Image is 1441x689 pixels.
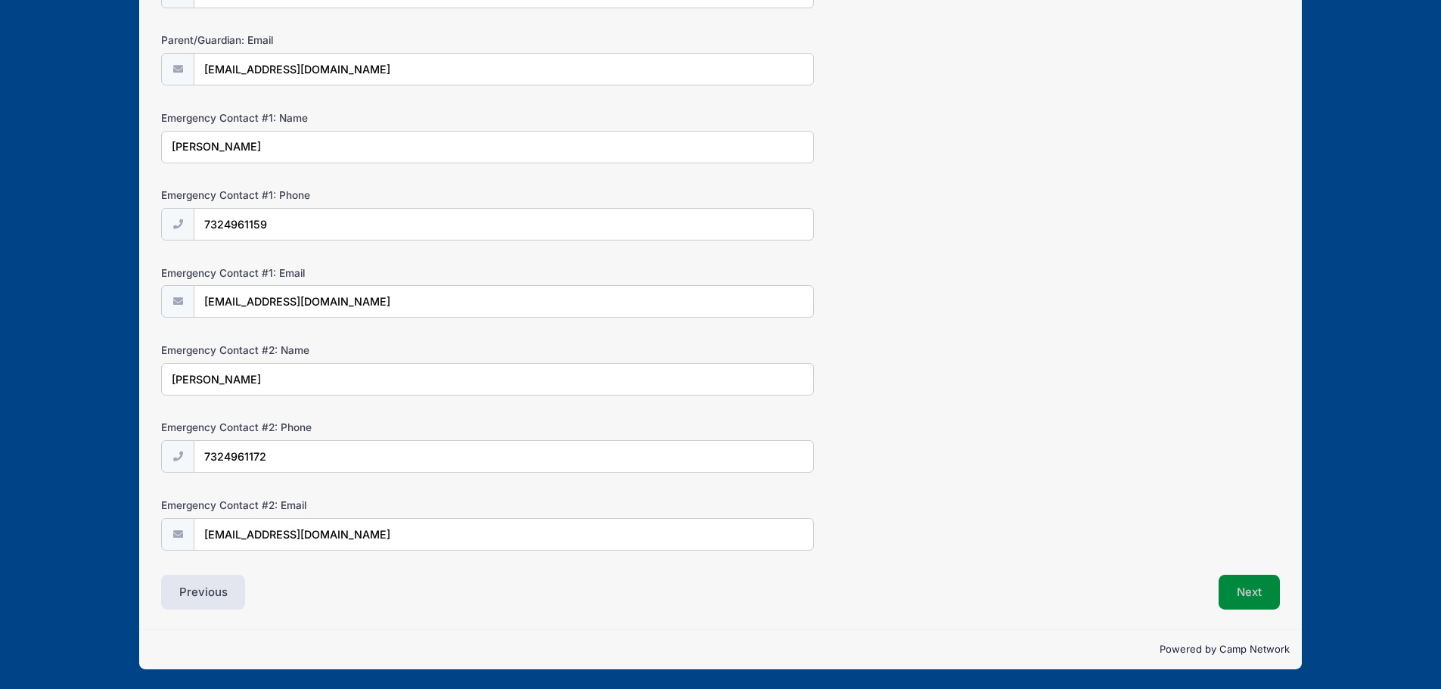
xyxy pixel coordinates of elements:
input: (xxx) xxx-xxxx [194,440,814,473]
button: Previous [161,575,246,610]
label: Emergency Contact #1: Name [161,110,534,126]
label: Parent/Guardian: Email [161,33,534,48]
label: Emergency Contact #1: Phone [161,188,534,203]
label: Emergency Contact #2: Phone [161,420,534,435]
input: email@email.com [194,518,814,551]
p: Powered by Camp Network [151,642,1290,657]
label: Emergency Contact #2: Email [161,498,534,513]
label: Emergency Contact #2: Name [161,343,534,358]
button: Next [1219,575,1280,610]
label: Emergency Contact #1: Email [161,265,534,281]
input: email@email.com [194,53,814,85]
input: (xxx) xxx-xxxx [194,208,814,241]
input: email@email.com [194,285,814,318]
